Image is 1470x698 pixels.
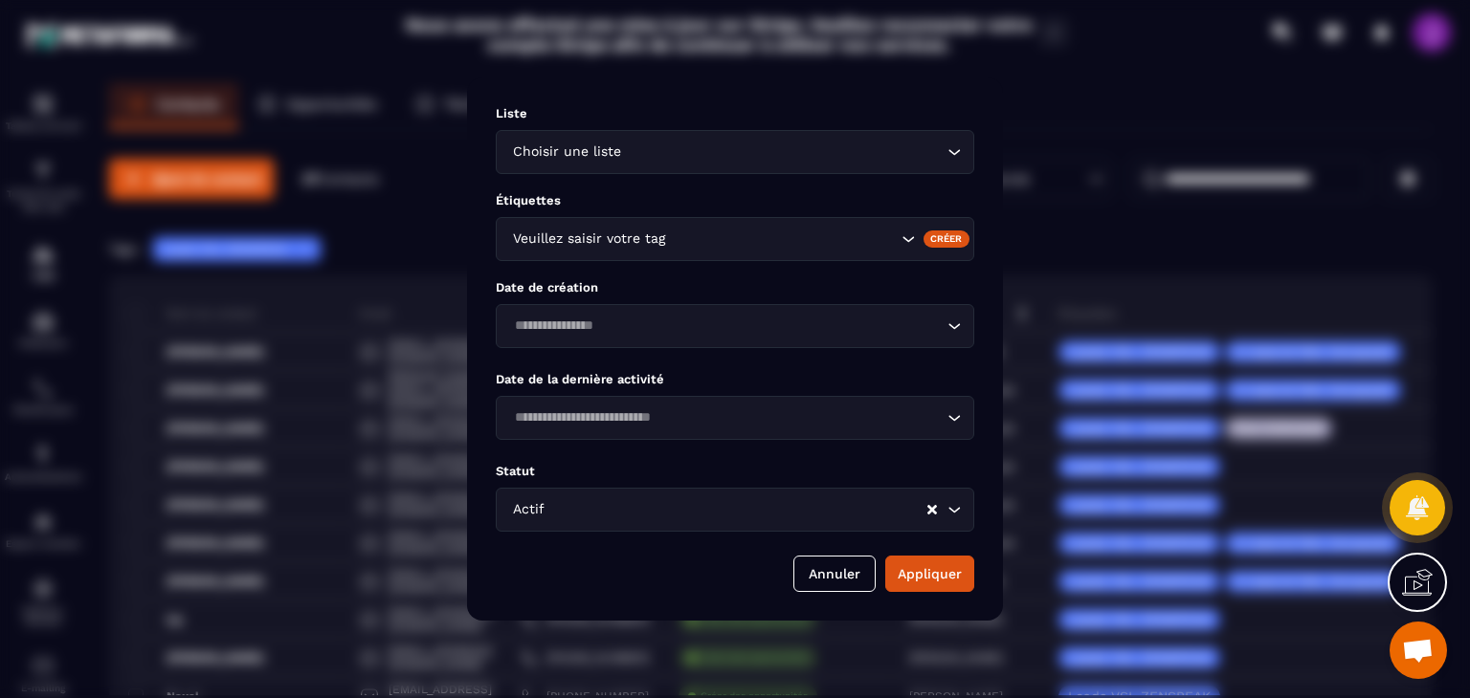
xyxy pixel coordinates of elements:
div: Créer [924,230,970,248]
button: Clear Selected [927,503,937,517]
input: Search for option [508,407,943,428]
p: Date de création [496,280,974,294]
input: Search for option [508,316,943,337]
span: Choisir une liste [508,142,625,163]
button: Annuler [793,556,876,592]
div: Search for option [496,304,974,348]
p: Statut [496,464,974,478]
input: Search for option [548,499,925,520]
p: Date de la dernière activité [496,372,974,386]
p: Étiquettes [496,193,974,207]
div: Search for option [496,488,974,532]
div: Search for option [496,130,974,174]
span: Veuillez saisir votre tag [508,229,669,250]
input: Search for option [625,142,943,163]
div: Search for option [496,217,974,261]
button: Appliquer [885,556,974,592]
input: Search for option [669,229,897,250]
span: Actif [508,499,548,520]
p: Liste [496,106,974,120]
div: Search for option [496,396,974,440]
div: Ouvrir le chat [1390,622,1447,679]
